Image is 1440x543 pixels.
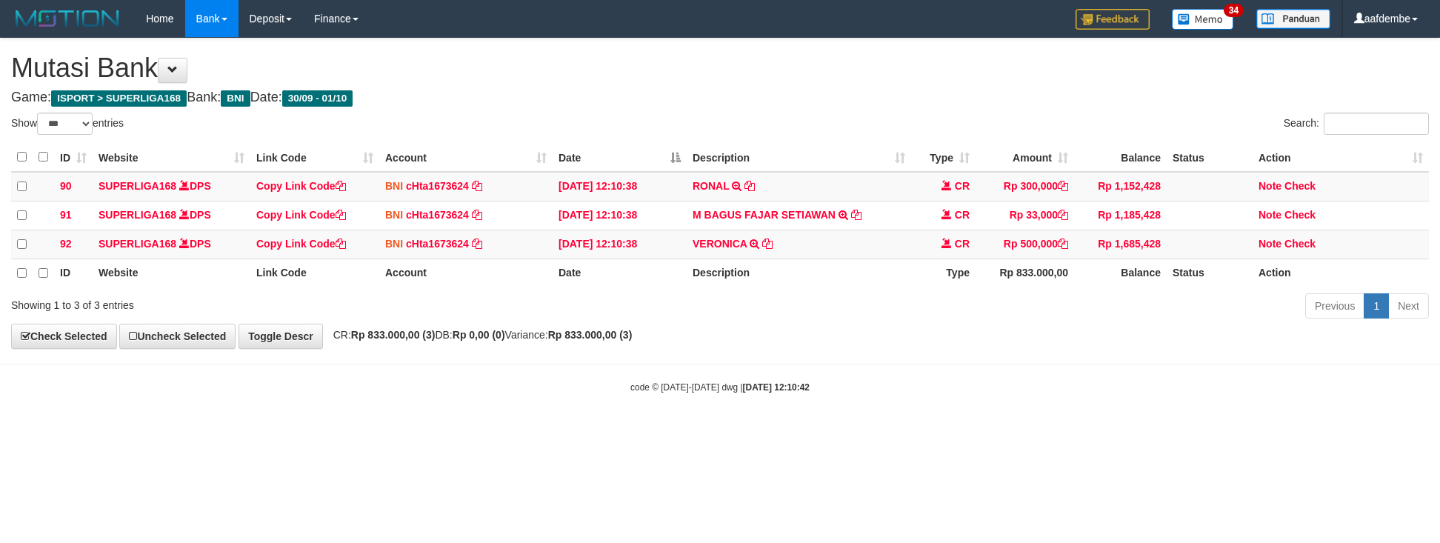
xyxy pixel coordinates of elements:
th: Action: activate to sort column ascending [1253,143,1429,172]
strong: Rp 833.000,00 (3) [548,329,633,341]
a: Check [1284,209,1316,221]
a: Check [1284,238,1316,250]
td: [DATE] 12:10:38 [553,201,687,230]
a: Note [1259,180,1281,192]
span: 91 [60,209,72,221]
img: panduan.png [1256,9,1330,29]
a: Next [1388,293,1429,319]
td: DPS [93,230,250,259]
th: Account: activate to sort column ascending [379,143,553,172]
a: SUPERLIGA168 [99,180,176,192]
a: cHta1673624 [406,180,469,192]
th: Description: activate to sort column ascending [687,143,911,172]
a: SUPERLIGA168 [99,238,176,250]
img: Button%20Memo.svg [1172,9,1234,30]
a: RONAL [693,180,730,192]
th: Account [379,259,553,287]
a: VERONICA [693,238,747,250]
th: Date [553,259,687,287]
th: Website: activate to sort column ascending [93,143,250,172]
a: SUPERLIGA168 [99,209,176,221]
img: MOTION_logo.png [11,7,124,30]
a: Copy Rp 500,000 to clipboard [1058,238,1068,250]
a: Note [1259,238,1281,250]
a: Copy Rp 33,000 to clipboard [1058,209,1068,221]
th: Link Code [250,259,379,287]
th: Status [1167,143,1253,172]
span: CR [955,238,970,250]
select: Showentries [37,113,93,135]
a: Copy Link Code [256,238,346,250]
span: 90 [60,180,72,192]
td: [DATE] 12:10:38 [553,230,687,259]
h1: Mutasi Bank [11,53,1429,83]
a: Copy M BAGUS FAJAR SETIAWAN to clipboard [851,209,861,221]
a: Check [1284,180,1316,192]
a: Copy cHta1673624 to clipboard [472,209,482,221]
strong: [DATE] 12:10:42 [743,382,810,393]
strong: Rp 0,00 (0) [453,329,505,341]
a: Previous [1305,293,1364,319]
span: 30/09 - 01/10 [282,90,353,107]
span: 34 [1224,4,1244,17]
span: 92 [60,238,72,250]
a: cHta1673624 [406,209,469,221]
small: code © [DATE]-[DATE] dwg | [630,382,810,393]
span: BNI [385,209,403,221]
span: BNI [385,180,403,192]
label: Search: [1284,113,1429,135]
td: [DATE] 12:10:38 [553,172,687,201]
span: ISPORT > SUPERLIGA168 [51,90,187,107]
td: Rp 300,000 [976,172,1074,201]
a: Uncheck Selected [119,324,236,349]
th: Description [687,259,911,287]
a: Check Selected [11,324,117,349]
span: BNI [385,238,403,250]
td: Rp 1,685,428 [1074,230,1167,259]
th: Rp 833.000,00 [976,259,1074,287]
td: Rp 1,152,428 [1074,172,1167,201]
a: Note [1259,209,1281,221]
a: cHta1673624 [406,238,469,250]
a: Toggle Descr [239,324,323,349]
th: Amount: activate to sort column ascending [976,143,1074,172]
a: Copy Rp 300,000 to clipboard [1058,180,1068,192]
th: Date: activate to sort column descending [553,143,687,172]
th: Balance [1074,143,1167,172]
th: ID: activate to sort column ascending [54,143,93,172]
a: Copy Link Code [256,180,346,192]
th: Type [911,259,976,287]
td: DPS [93,201,250,230]
span: BNI [221,90,250,107]
td: Rp 1,185,428 [1074,201,1167,230]
th: Balance [1074,259,1167,287]
span: CR [955,180,970,192]
th: Status [1167,259,1253,287]
a: Copy RONAL to clipboard [744,180,755,192]
td: Rp 500,000 [976,230,1074,259]
th: ID [54,259,93,287]
a: Copy Link Code [256,209,346,221]
label: Show entries [11,113,124,135]
span: CR: DB: Variance: [326,329,633,341]
th: Action [1253,259,1429,287]
th: Website [93,259,250,287]
a: M BAGUS FAJAR SETIAWAN [693,209,836,221]
strong: Rp 833.000,00 (3) [351,329,436,341]
td: Rp 33,000 [976,201,1074,230]
a: Copy VERONICA to clipboard [762,238,773,250]
span: CR [955,209,970,221]
a: Copy cHta1673624 to clipboard [472,180,482,192]
div: Showing 1 to 3 of 3 entries [11,292,589,313]
th: Type: activate to sort column ascending [911,143,976,172]
a: 1 [1364,293,1389,319]
td: DPS [93,172,250,201]
a: Copy cHta1673624 to clipboard [472,238,482,250]
img: Feedback.jpg [1076,9,1150,30]
h4: Game: Bank: Date: [11,90,1429,105]
th: Link Code: activate to sort column ascending [250,143,379,172]
input: Search: [1324,113,1429,135]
